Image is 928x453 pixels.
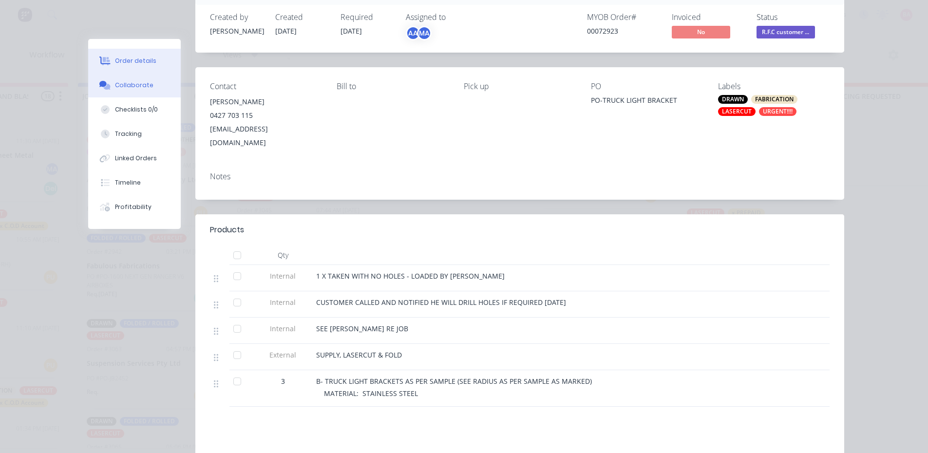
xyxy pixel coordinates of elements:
div: Pick up [464,82,575,91]
span: 1 X TAKEN WITH NO HOLES - LOADED BY [PERSON_NAME] [316,271,505,281]
span: Internal [258,297,308,307]
div: Created [275,13,329,22]
span: No [672,26,730,38]
div: Tracking [115,130,142,138]
button: R.F.C customer ... [757,26,815,40]
div: URGENT!!!! [759,107,796,116]
div: Products [210,224,244,236]
div: 0427 703 115 [210,109,322,122]
div: Collaborate [115,81,153,90]
button: Timeline [88,170,181,195]
div: Assigned to [406,13,503,22]
div: Notes [210,172,830,181]
span: SEE [PERSON_NAME] RE JOB [316,324,408,333]
div: Status [757,13,830,22]
button: Checklists 0/0 [88,97,181,122]
button: AAMA [406,26,432,40]
div: [PERSON_NAME] [210,95,322,109]
button: Collaborate [88,73,181,97]
div: Qty [254,245,312,265]
div: [PERSON_NAME]0427 703 115[EMAIL_ADDRESS][DOMAIN_NAME] [210,95,322,150]
button: Order details [88,49,181,73]
div: Profitability [115,203,152,211]
div: 00072923 [587,26,660,36]
div: PO-TRUCK LIGHT BRACKET [591,95,702,109]
div: Required [341,13,394,22]
span: B- TRUCK LIGHT BRACKETS AS PER SAMPLE (SEE RADIUS AS PER SAMPLE AS MARKED) [316,377,592,386]
button: Linked Orders [88,146,181,170]
button: Profitability [88,195,181,219]
span: 3 [281,376,285,386]
div: DRAWN [718,95,748,104]
span: R.F.C customer ... [757,26,815,38]
span: MATERIAL: STAINLESS STEEL [324,389,418,398]
div: Contact [210,82,322,91]
div: FABRICATION [751,95,797,104]
span: SUPPLY, LASERCUT & FOLD [316,350,402,359]
div: Linked Orders [115,154,157,163]
span: CUSTOMER CALLED AND NOTIFIED HE WILL DRILL HOLES IF REQUIRED [DATE] [316,298,566,307]
div: Order details [115,57,156,65]
span: [DATE] [275,26,297,36]
div: MYOB Order # [587,13,660,22]
div: [PERSON_NAME] [210,26,264,36]
div: Checklists 0/0 [115,105,158,114]
div: Invoiced [672,13,745,22]
div: AA [406,26,420,40]
span: External [258,350,308,360]
div: Bill to [337,82,448,91]
div: PO [591,82,702,91]
span: Internal [258,323,308,334]
div: Labels [718,82,830,91]
span: [DATE] [341,26,362,36]
button: Tracking [88,122,181,146]
div: [EMAIL_ADDRESS][DOMAIN_NAME] [210,122,322,150]
span: Internal [258,271,308,281]
div: Timeline [115,178,141,187]
div: LASERCUT [718,107,756,116]
div: Created by [210,13,264,22]
div: MA [417,26,432,40]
